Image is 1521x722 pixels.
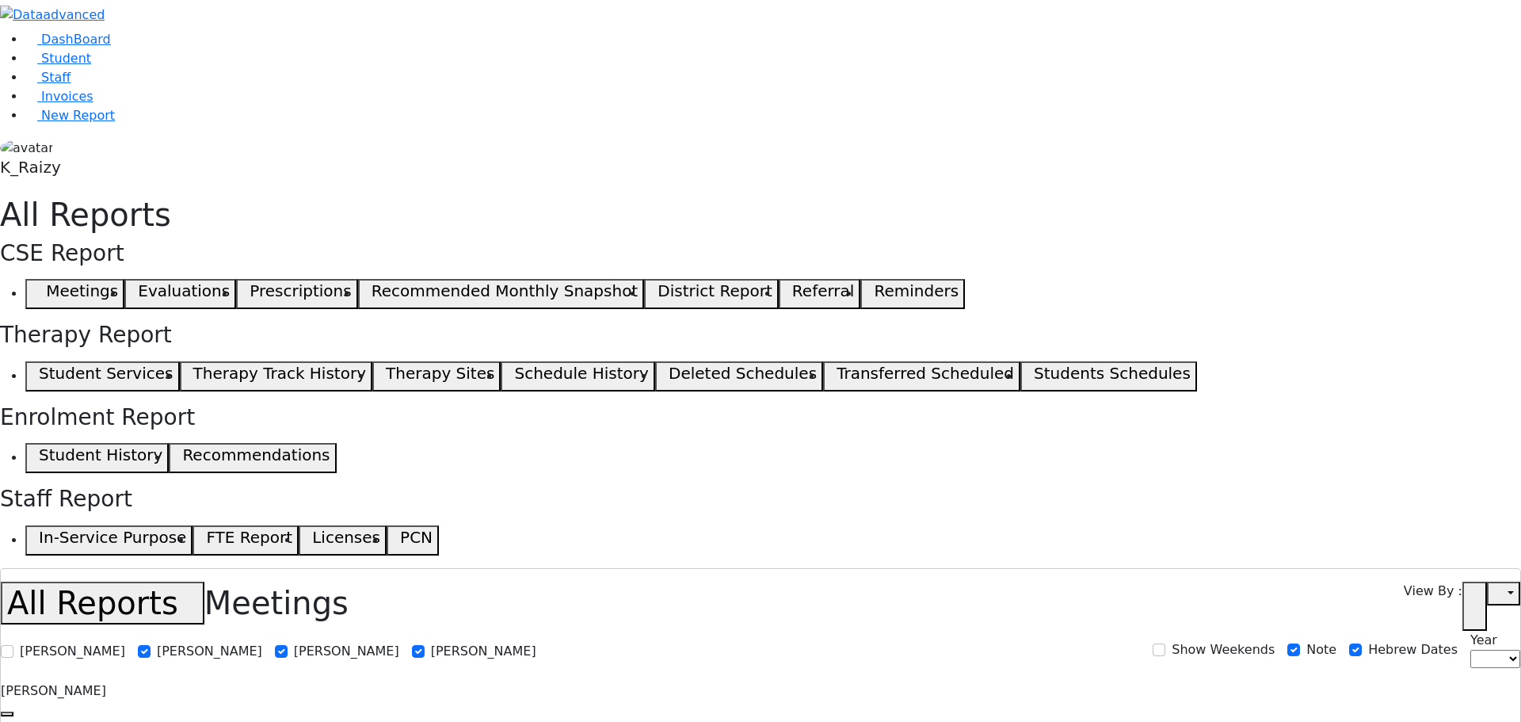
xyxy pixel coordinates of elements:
[25,279,124,309] button: Meetings
[157,642,262,661] label: [PERSON_NAME]
[25,361,180,392] button: Student Services
[1,582,204,625] button: All Reports
[41,89,93,104] span: Invoices
[792,281,855,300] h5: Referral
[206,528,292,547] h5: FTE Report
[1172,640,1275,659] label: Show Weekends
[644,279,779,309] button: District Report
[39,528,186,547] h5: In-Service Purpose
[1,682,1520,701] div: [PERSON_NAME]
[860,279,965,309] button: Reminders
[400,528,433,547] h5: PCN
[1,712,13,716] button: Previous month
[372,361,501,392] button: Therapy Sites
[41,32,111,47] span: DashBoard
[25,108,115,123] a: New Report
[25,525,193,556] button: In-Service Purpose
[1368,640,1458,659] label: Hebrew Dates
[39,445,162,464] h5: Student History
[25,51,91,66] a: Student
[431,642,536,661] label: [PERSON_NAME]
[658,281,772,300] h5: District Report
[25,32,111,47] a: DashBoard
[138,281,230,300] h5: Evaluations
[1470,631,1497,650] label: Year
[823,361,1020,392] button: Transferred Scheduled
[1306,640,1336,659] label: Note
[386,364,494,383] h5: Therapy Sites
[1034,364,1191,383] h5: Students Schedules
[250,281,351,300] h5: Prescriptions
[655,361,823,392] button: Deleted Schedules
[837,364,1014,383] h5: Transferred Scheduled
[779,279,861,309] button: Referral
[669,364,817,383] h5: Deleted Schedules
[515,364,649,383] h5: Schedule History
[180,361,372,392] button: Therapy Track History
[1404,582,1462,631] label: View By :
[501,361,654,392] button: Schedule History
[182,445,330,464] h5: Recommendations
[25,443,169,473] button: Student History
[46,281,118,300] h5: Meetings
[294,642,399,661] label: [PERSON_NAME]
[124,279,236,309] button: Evaluations
[193,525,299,556] button: FTE Report
[312,528,380,547] h5: Licenses
[874,281,959,300] h5: Reminders
[41,108,115,123] span: New Report
[387,525,439,556] button: PCN
[41,51,91,66] span: Student
[39,364,173,383] h5: Student Services
[169,443,336,473] button: Recommendations
[25,70,71,85] a: Staff
[41,70,71,85] span: Staff
[299,525,387,556] button: Licenses
[1020,361,1197,392] button: Students Schedules
[236,279,357,309] button: Prescriptions
[358,279,645,309] button: Recommended Monthly Snapshot
[25,89,93,104] a: Invoices
[1,582,349,625] h1: Meetings
[193,364,366,383] h5: Therapy Track History
[20,642,125,661] label: [PERSON_NAME]
[372,281,638,300] h5: Recommended Monthly Snapshot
